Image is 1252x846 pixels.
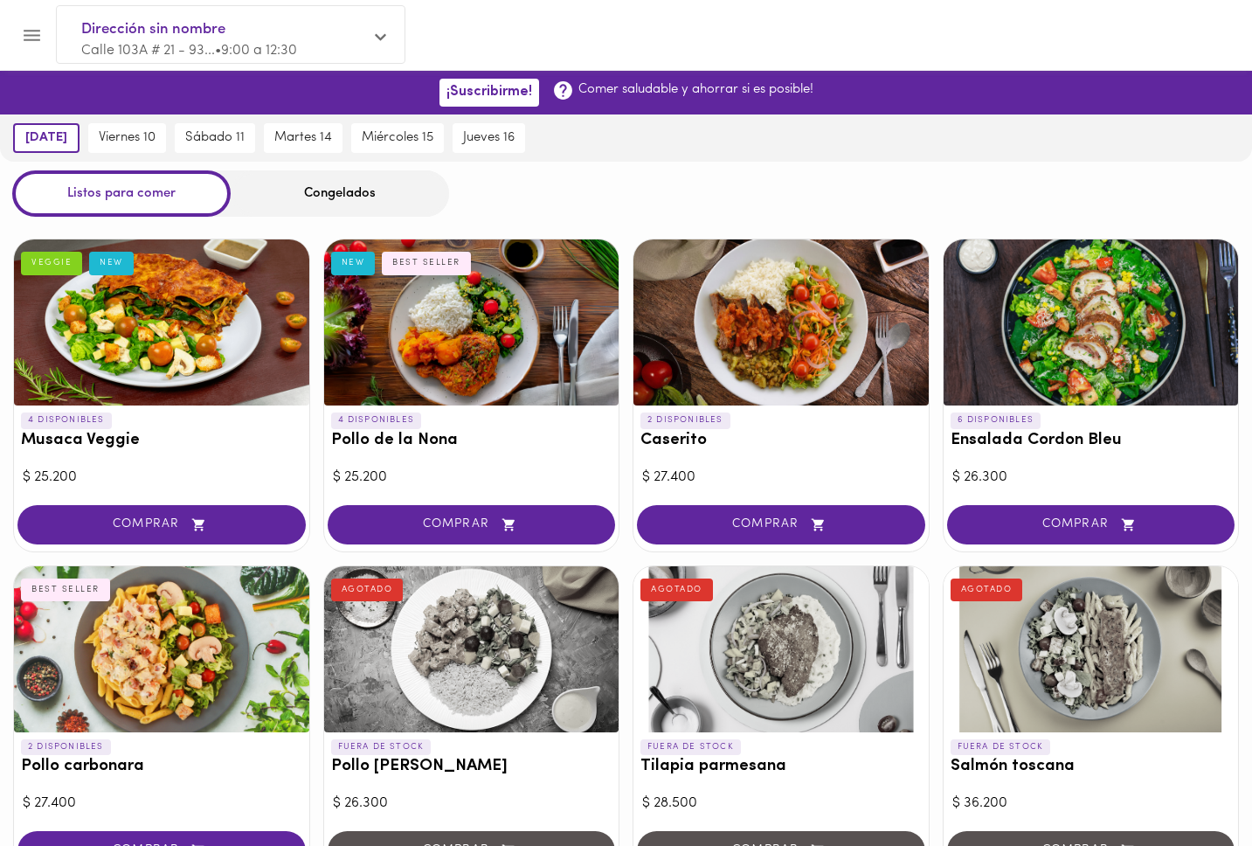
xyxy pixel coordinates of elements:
div: $ 36.200 [952,794,1230,814]
p: Comer saludable y ahorrar si es posible! [578,80,813,99]
span: ¡Suscribirme! [446,84,532,101]
h3: Musaca Veggie [21,432,302,450]
button: COMPRAR [328,505,616,544]
p: 2 DISPONIBLES [21,739,111,755]
div: NEW [331,252,376,274]
div: Salmón toscana [944,566,1239,732]
button: Menu [10,14,53,57]
div: $ 27.400 [23,794,301,814]
span: Dirección sin nombre [81,18,363,41]
div: Ensalada Cordon Bleu [944,239,1239,406]
div: $ 26.300 [952,468,1230,488]
div: BEST SELLER [382,252,471,274]
div: Pollo de la Nona [324,239,619,406]
div: AGOTADO [331,579,404,601]
div: $ 25.200 [23,468,301,488]
span: Calle 103A # 21 - 93... • 9:00 a 12:30 [81,44,297,58]
button: COMPRAR [17,505,306,544]
h3: Pollo de la Nona [331,432,612,450]
h3: Salmón toscana [951,758,1232,776]
div: BEST SELLER [21,579,110,601]
iframe: Messagebird Livechat Widget [1151,745,1235,829]
h3: Ensalada Cordon Bleu [951,432,1232,450]
span: COMPRAR [659,517,903,532]
button: jueves 16 [453,123,525,153]
h3: Tilapia parmesana [640,758,922,776]
div: NEW [89,252,134,274]
div: VEGGIE [21,252,82,274]
p: FUERA DE STOCK [640,739,741,755]
span: miércoles 15 [362,130,433,146]
p: 4 DISPONIBLES [21,413,112,428]
span: viernes 10 [99,130,156,146]
span: COMPRAR [349,517,594,532]
div: Pollo carbonara [14,566,309,732]
span: [DATE] [25,130,67,146]
button: [DATE] [13,123,80,153]
p: FUERA DE STOCK [951,739,1051,755]
div: Listos para comer [12,170,231,217]
button: viernes 10 [88,123,166,153]
div: Pollo Tikka Massala [324,566,619,732]
button: ¡Suscribirme! [439,79,539,106]
div: $ 27.400 [642,468,920,488]
div: AGOTADO [951,579,1023,601]
span: sábado 11 [185,130,245,146]
span: jueves 16 [463,130,515,146]
div: $ 25.200 [333,468,611,488]
button: sábado 11 [175,123,255,153]
h3: Pollo [PERSON_NAME] [331,758,612,776]
button: martes 14 [264,123,342,153]
span: COMPRAR [39,517,284,532]
div: $ 26.300 [333,794,611,814]
p: 4 DISPONIBLES [331,413,422,428]
button: COMPRAR [947,505,1235,544]
p: 6 DISPONIBLES [951,413,1041,428]
div: Tilapia parmesana [633,566,929,732]
h3: Pollo carbonara [21,758,302,776]
div: Musaca Veggie [14,239,309,406]
div: $ 28.500 [642,794,920,814]
span: COMPRAR [969,517,1214,532]
p: 2 DISPONIBLES [640,413,730,428]
div: Caserito [633,239,929,406]
button: COMPRAR [637,505,925,544]
div: Congelados [231,170,449,217]
button: miércoles 15 [351,123,444,153]
p: FUERA DE STOCK [331,739,432,755]
h3: Caserito [640,432,922,450]
div: AGOTADO [640,579,713,601]
span: martes 14 [274,130,332,146]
